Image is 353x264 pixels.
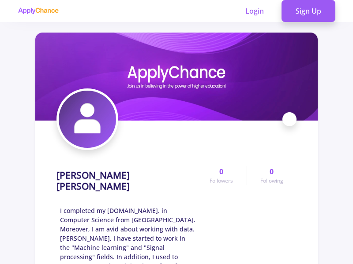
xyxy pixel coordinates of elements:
img: Omid Reza Heidaricover image [35,33,318,121]
a: 0Followers [196,166,246,185]
img: applychance logo text only [18,7,59,15]
span: 0 [270,166,274,177]
h1: [PERSON_NAME] [PERSON_NAME] [56,170,196,192]
span: Following [260,177,283,185]
img: Omid Reza Heidariavatar [59,91,116,148]
span: 0 [219,166,223,177]
span: Followers [210,177,233,185]
a: 0Following [247,166,297,185]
